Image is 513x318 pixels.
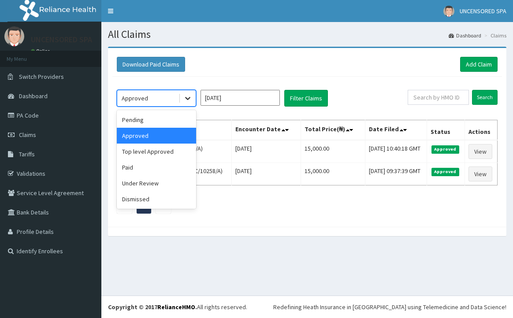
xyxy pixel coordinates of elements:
[468,144,492,159] a: View
[365,120,427,141] th: Date Filed
[157,303,195,311] a: RelianceHMO
[482,32,506,39] li: Claims
[101,296,513,318] footer: All rights reserved.
[117,128,196,144] div: Approved
[443,6,454,17] img: User Image
[427,120,465,141] th: Status
[19,150,35,158] span: Tariffs
[301,163,365,185] td: 15,000.00
[108,29,506,40] h1: All Claims
[365,140,427,163] td: [DATE] 10:40:18 GMT
[201,90,280,106] input: Select Month and Year
[4,26,24,46] img: User Image
[31,48,52,54] a: Online
[231,140,301,163] td: [DATE]
[117,57,185,72] button: Download Paid Claims
[117,159,196,175] div: Paid
[273,303,506,311] div: Redefining Heath Insurance in [GEOGRAPHIC_DATA] using Telemedicine and Data Science!
[122,94,148,103] div: Approved
[431,145,459,153] span: Approved
[117,191,196,207] div: Dismissed
[108,303,197,311] strong: Copyright © 2017 .
[472,90,498,105] input: Search
[465,120,497,141] th: Actions
[231,163,301,185] td: [DATE]
[468,166,492,181] a: View
[301,120,365,141] th: Total Price(₦)
[460,7,506,15] span: UNCENSORED SPA
[19,131,36,139] span: Claims
[301,140,365,163] td: 15,000.00
[117,175,196,191] div: Under Review
[117,112,196,128] div: Pending
[408,90,469,105] input: Search by HMO ID
[19,73,64,81] span: Switch Providers
[460,57,498,72] a: Add Claim
[365,163,427,185] td: [DATE] 09:37:39 GMT
[449,32,481,39] a: Dashboard
[231,120,301,141] th: Encounter Date
[117,144,196,159] div: Top level Approved
[19,92,48,100] span: Dashboard
[431,168,459,176] span: Approved
[31,36,92,44] p: UNCENSORED SPA
[284,90,328,107] button: Filter Claims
